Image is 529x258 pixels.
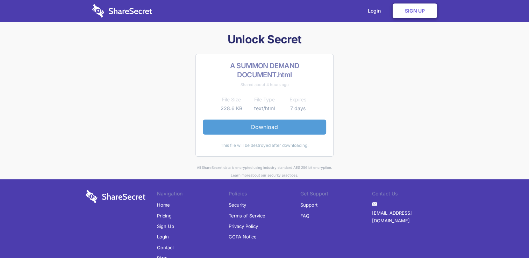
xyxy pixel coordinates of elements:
[215,104,248,113] td: 228.6 KB
[393,3,437,18] a: Sign Up
[83,32,446,47] h1: Unlock Secret
[229,200,246,210] a: Security
[203,142,326,149] div: This file will be destroyed after downloading.
[157,200,170,210] a: Home
[229,221,258,231] a: Privacy Policy
[157,231,169,242] a: Login
[203,120,326,134] a: Download
[215,95,248,104] th: File Size
[86,190,145,203] img: logo-wordmark-white-trans-d4663122ce5f474addd5e946df7df03e33cb6a1c49d2221995e7729f52c070b2.svg
[248,104,281,113] td: text/html
[372,190,444,200] li: Contact Us
[203,81,326,88] div: Shared about 4 hours ago
[203,61,326,79] h2: A SUMMON DEMAND DOCUMENT.html
[157,210,172,221] a: Pricing
[300,210,309,221] a: FAQ
[92,4,152,17] img: logo-wordmark-white-trans-d4663122ce5f474addd5e946df7df03e33cb6a1c49d2221995e7729f52c070b2.svg
[157,190,229,200] li: Navigation
[157,221,174,231] a: Sign Up
[281,95,314,104] th: Expires
[229,231,257,242] a: CCPA Notice
[229,190,300,200] li: Policies
[231,173,250,177] a: Learn more
[157,242,174,253] a: Contact
[372,208,444,226] a: [EMAIL_ADDRESS][DOMAIN_NAME]
[248,95,281,104] th: File Type
[300,190,372,200] li: Get Support
[229,210,265,221] a: Terms of Service
[300,200,317,210] a: Support
[281,104,314,113] td: 7 days
[83,164,446,179] div: All ShareSecret data is encrypted using industry standard AES 256 bit encryption. about our secur...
